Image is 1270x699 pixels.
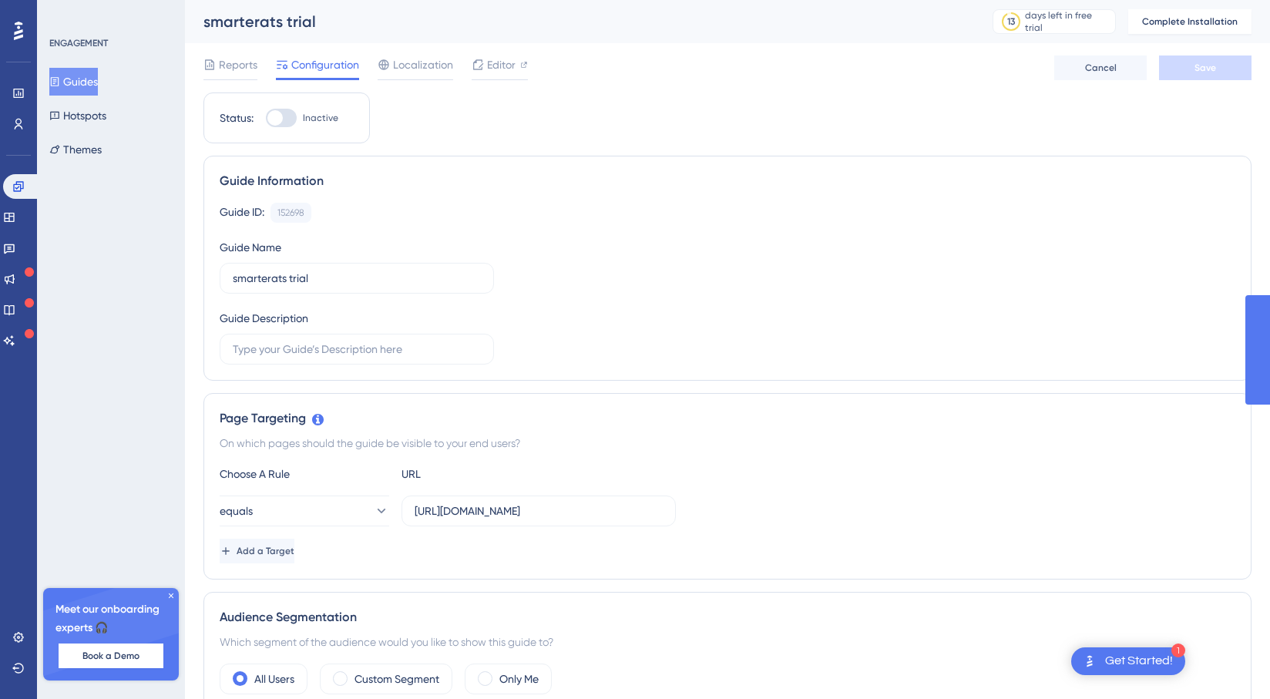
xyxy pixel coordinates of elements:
[55,600,166,637] span: Meet our onboarding experts 🎧
[220,203,264,223] div: Guide ID:
[220,409,1235,428] div: Page Targeting
[220,502,253,520] span: equals
[1205,638,1252,684] iframe: UserGuiding AI Assistant Launcher
[1171,644,1185,657] div: 1
[1080,652,1099,670] img: launcher-image-alternative-text
[1159,55,1252,80] button: Save
[203,11,954,32] div: smarterats trial
[220,608,1235,627] div: Audience Segmentation
[354,670,439,688] label: Custom Segment
[220,539,294,563] button: Add a Target
[415,502,663,519] input: yourwebsite.com/path
[237,545,294,557] span: Add a Target
[49,102,106,129] button: Hotspots
[1142,15,1238,28] span: Complete Installation
[487,55,516,74] span: Editor
[49,136,102,163] button: Themes
[1007,15,1015,28] div: 13
[1025,9,1110,34] div: days left in free trial
[220,496,389,526] button: equals
[233,341,481,358] input: Type your Guide’s Description here
[277,207,304,219] div: 152698
[1071,647,1185,675] div: Open Get Started! checklist, remaining modules: 1
[401,465,571,483] div: URL
[220,238,281,257] div: Guide Name
[220,633,1235,651] div: Which segment of the audience would you like to show this guide to?
[254,670,294,688] label: All Users
[499,670,539,688] label: Only Me
[220,309,308,328] div: Guide Description
[220,172,1235,190] div: Guide Information
[1085,62,1117,74] span: Cancel
[303,112,338,124] span: Inactive
[49,37,108,49] div: ENGAGEMENT
[49,68,98,96] button: Guides
[220,434,1235,452] div: On which pages should the guide be visible to your end users?
[219,55,257,74] span: Reports
[1054,55,1147,80] button: Cancel
[291,55,359,74] span: Configuration
[1128,9,1252,34] button: Complete Installation
[59,644,163,668] button: Book a Demo
[233,270,481,287] input: Type your Guide’s Name here
[1194,62,1216,74] span: Save
[220,465,389,483] div: Choose A Rule
[220,109,254,127] div: Status:
[393,55,453,74] span: Localization
[1105,653,1173,670] div: Get Started!
[82,650,139,662] span: Book a Demo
